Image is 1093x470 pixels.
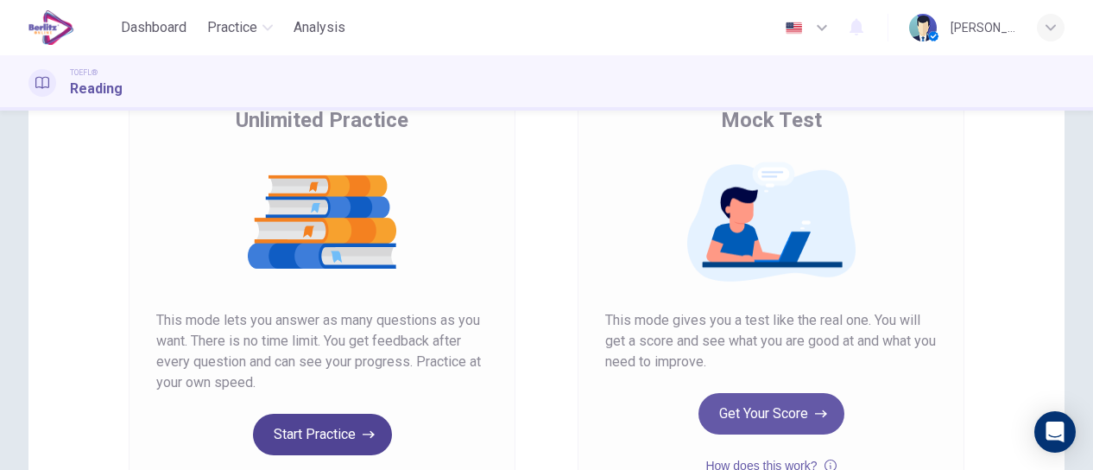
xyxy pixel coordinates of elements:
[783,22,805,35] img: en
[236,106,408,134] span: Unlimited Practice
[200,12,280,43] button: Practice
[121,17,186,38] span: Dashboard
[294,17,345,38] span: Analysis
[253,414,392,455] button: Start Practice
[951,17,1016,38] div: [PERSON_NAME] Santa [PERSON_NAME]
[28,10,114,45] a: EduSynch logo
[287,12,352,43] button: Analysis
[207,17,257,38] span: Practice
[698,393,844,435] button: Get Your Score
[156,310,488,393] span: This mode lets you answer as many questions as you want. There is no time limit. You get feedback...
[605,310,937,372] span: This mode gives you a test like the real one. You will get a score and see what you are good at a...
[114,12,193,43] button: Dashboard
[70,67,98,79] span: TOEFL®
[1034,411,1076,453] div: Open Intercom Messenger
[721,106,822,134] span: Mock Test
[70,79,123,99] h1: Reading
[28,10,74,45] img: EduSynch logo
[909,14,937,41] img: Profile picture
